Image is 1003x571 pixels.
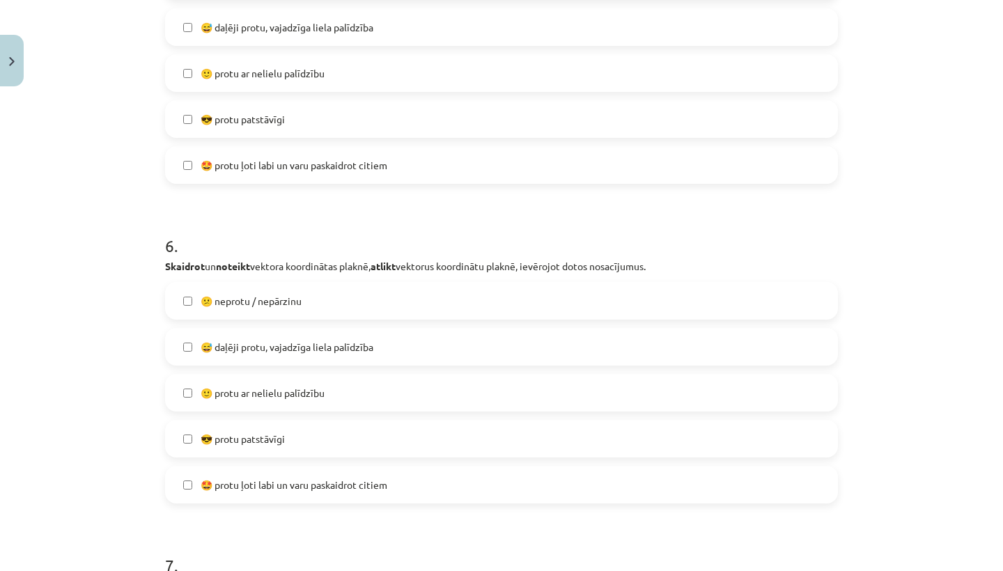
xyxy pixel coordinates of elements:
strong: atlikt [371,260,396,272]
p: un vektora koordinātas plaknē, vektorus koordinātu plaknē, ievērojot dotos nosacījumus. [165,259,838,274]
span: 😎 protu patstāvīgi [201,112,285,127]
span: 🤩 protu ļoti labi un varu paskaidrot citiem [201,158,387,173]
input: 🙂 protu ar nelielu palīdzību [183,389,192,398]
span: 🤩 protu ļoti labi un varu paskaidrot citiem [201,478,387,492]
input: 🤩 protu ļoti labi un varu paskaidrot citiem [183,480,192,490]
span: 😅 daļēji protu, vajadzīga liela palīdzība [201,20,373,35]
input: 😎 protu patstāvīgi [183,435,192,444]
strong: Skaidrot [165,260,205,272]
strong: noteikt [216,260,250,272]
input: 🙂 protu ar nelielu palīdzību [183,69,192,78]
span: 😕 neprotu / nepārzinu [201,294,302,308]
img: icon-close-lesson-0947bae3869378f0d4975bcd49f059093ad1ed9edebbc8119c70593378902aed.svg [9,57,15,66]
input: 😎 protu patstāvīgi [183,115,192,124]
input: 😕 neprotu / nepārzinu [183,297,192,306]
input: 🤩 protu ļoti labi un varu paskaidrot citiem [183,161,192,170]
input: 😅 daļēji protu, vajadzīga liela palīdzība [183,343,192,352]
span: 🙂 protu ar nelielu palīdzību [201,386,325,400]
span: 😎 protu patstāvīgi [201,432,285,446]
span: 😅 daļēji protu, vajadzīga liela palīdzība [201,340,373,354]
h1: 6 . [165,212,838,255]
span: 🙂 protu ar nelielu palīdzību [201,66,325,81]
input: 😅 daļēji protu, vajadzīga liela palīdzība [183,23,192,32]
